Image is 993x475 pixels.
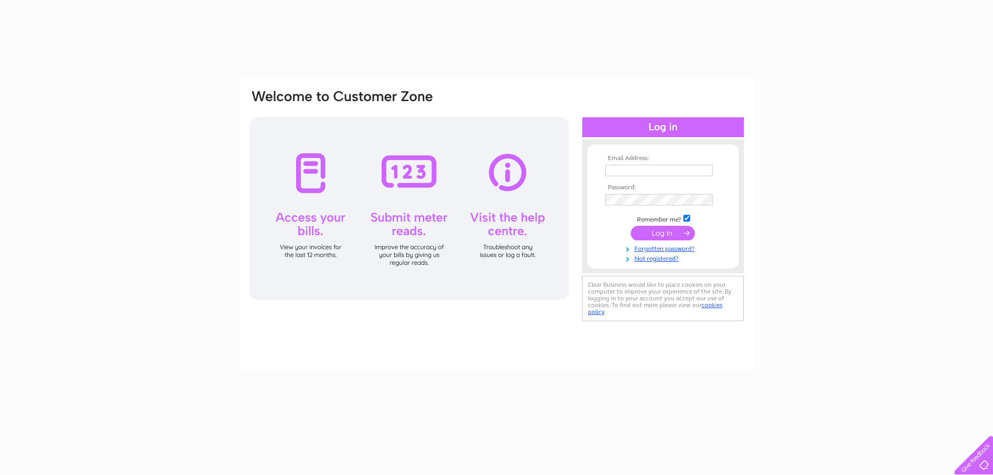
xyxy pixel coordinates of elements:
a: Forgotten password? [605,243,724,253]
th: Password: [603,184,724,191]
div: Clear Business would like to place cookies on your computer to improve your experience of the sit... [582,276,744,321]
th: Email Address: [603,155,724,162]
a: Not registered? [605,253,724,263]
input: Submit [631,226,695,240]
a: cookies policy [588,301,722,315]
td: Remember me? [603,213,724,224]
